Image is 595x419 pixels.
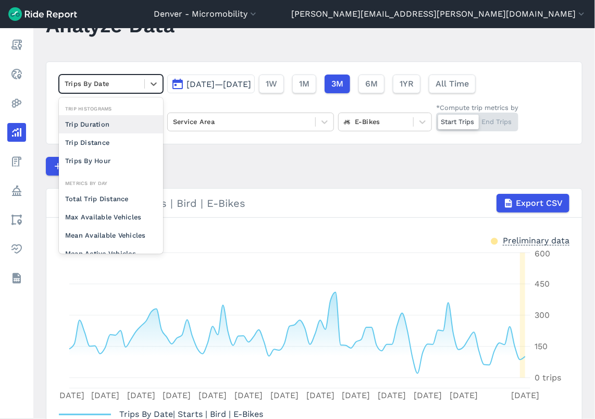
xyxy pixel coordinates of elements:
[535,373,561,383] tspan: 0 trips
[163,390,191,400] tspan: [DATE]
[331,78,343,90] span: 3M
[393,75,420,93] button: 1YR
[59,133,163,152] div: Trip Distance
[154,8,258,20] button: Denver - Micromobility
[400,78,414,90] span: 1YR
[266,78,277,90] span: 1W
[535,249,550,259] tspan: 600
[167,75,255,93] button: [DATE]—[DATE]
[7,94,26,113] a: Heatmaps
[7,35,26,54] a: Report
[119,409,263,419] span: | Starts | Bird | E-Bikes
[59,244,163,263] div: Mean Active Vehicles
[436,103,518,113] div: *Compute trip metrics by
[7,181,26,200] a: Policy
[306,390,334,400] tspan: [DATE]
[516,197,563,210] span: Export CSV
[270,390,299,400] tspan: [DATE]
[497,194,569,213] button: Export CSV
[199,390,227,400] tspan: [DATE]
[7,240,26,258] a: Health
[8,7,77,21] img: Ride Report
[59,194,569,213] div: Trips By Date | Starts | Bird | E-Bikes
[234,390,263,400] tspan: [DATE]
[342,390,370,400] tspan: [DATE]
[259,75,284,93] button: 1W
[59,104,163,114] div: Trip Histograms
[187,79,251,89] span: [DATE]—[DATE]
[46,157,142,176] button: Compare Metrics
[7,269,26,288] a: Datasets
[59,152,163,170] div: Trips By Hour
[59,208,163,226] div: Max Available Vehicles
[299,78,309,90] span: 1M
[59,226,163,244] div: Mean Available Vehicles
[292,75,316,93] button: 1M
[56,390,84,400] tspan: [DATE]
[450,390,478,400] tspan: [DATE]
[429,75,476,93] button: All Time
[7,65,26,83] a: Realtime
[511,390,539,400] tspan: [DATE]
[325,75,350,93] button: 3M
[535,279,550,289] tspan: 450
[59,178,163,188] div: Metrics By Day
[59,115,163,133] div: Trip Duration
[358,75,385,93] button: 6M
[535,311,550,321] tspan: 300
[7,123,26,142] a: Analyze
[503,235,569,245] div: Preliminary data
[7,152,26,171] a: Fees
[436,78,469,90] span: All Time
[291,8,587,20] button: [PERSON_NAME][EMAIL_ADDRESS][PERSON_NAME][DOMAIN_NAME]
[365,78,378,90] span: 6M
[91,390,119,400] tspan: [DATE]
[535,342,548,352] tspan: 150
[59,190,163,208] div: Total Trip Distance
[127,390,155,400] tspan: [DATE]
[378,390,406,400] tspan: [DATE]
[414,390,442,400] tspan: [DATE]
[7,211,26,229] a: Areas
